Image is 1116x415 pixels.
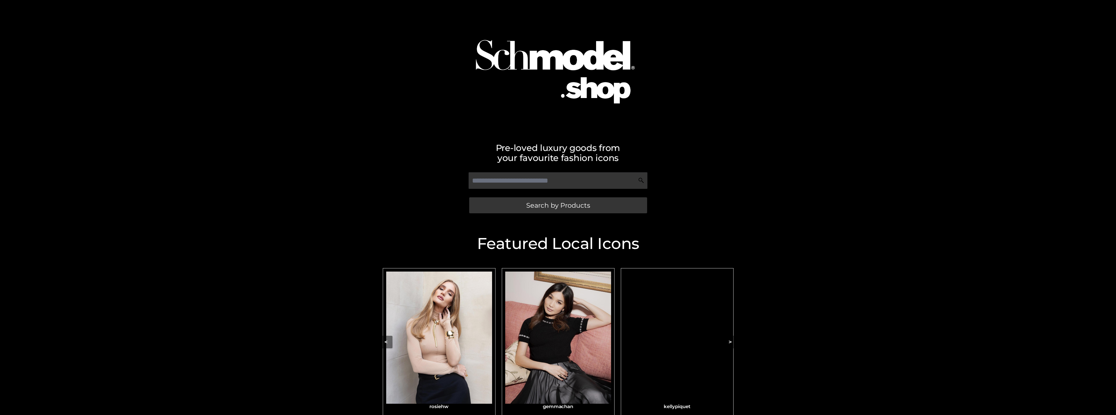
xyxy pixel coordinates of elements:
[380,236,737,252] h2: Featured Local Icons​
[386,404,492,409] h3: rosiehw
[638,177,644,184] img: Search Icon
[469,197,647,213] a: Search by Products
[380,336,392,348] button: <
[505,404,611,409] h3: gemmachan
[624,272,730,404] img: kellypiquet
[624,404,730,409] h3: kellypiquet
[526,202,590,209] span: Search by Products
[505,272,611,404] img: gemmachan
[386,272,492,404] img: rosiehw
[380,143,737,163] h2: Pre-loved luxury goods from your favourite fashion icons
[724,336,737,348] button: >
